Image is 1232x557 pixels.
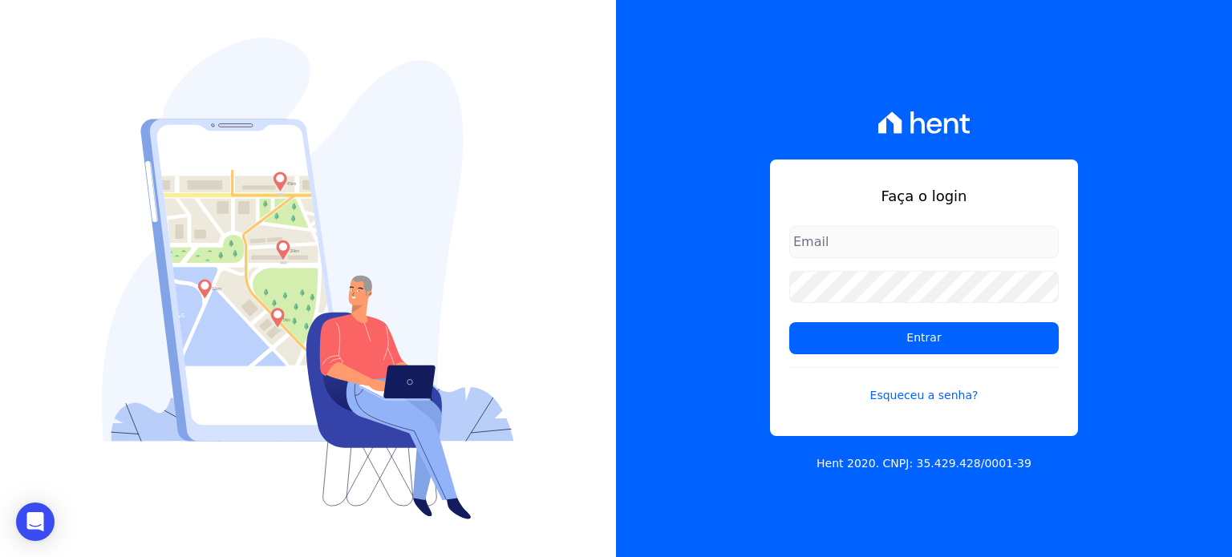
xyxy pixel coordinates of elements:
[789,367,1059,404] a: Esqueceu a senha?
[789,185,1059,207] h1: Faça o login
[102,38,514,519] img: Login
[817,455,1031,472] p: Hent 2020. CNPJ: 35.429.428/0001-39
[789,226,1059,258] input: Email
[16,503,55,541] div: Open Intercom Messenger
[789,322,1059,354] input: Entrar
